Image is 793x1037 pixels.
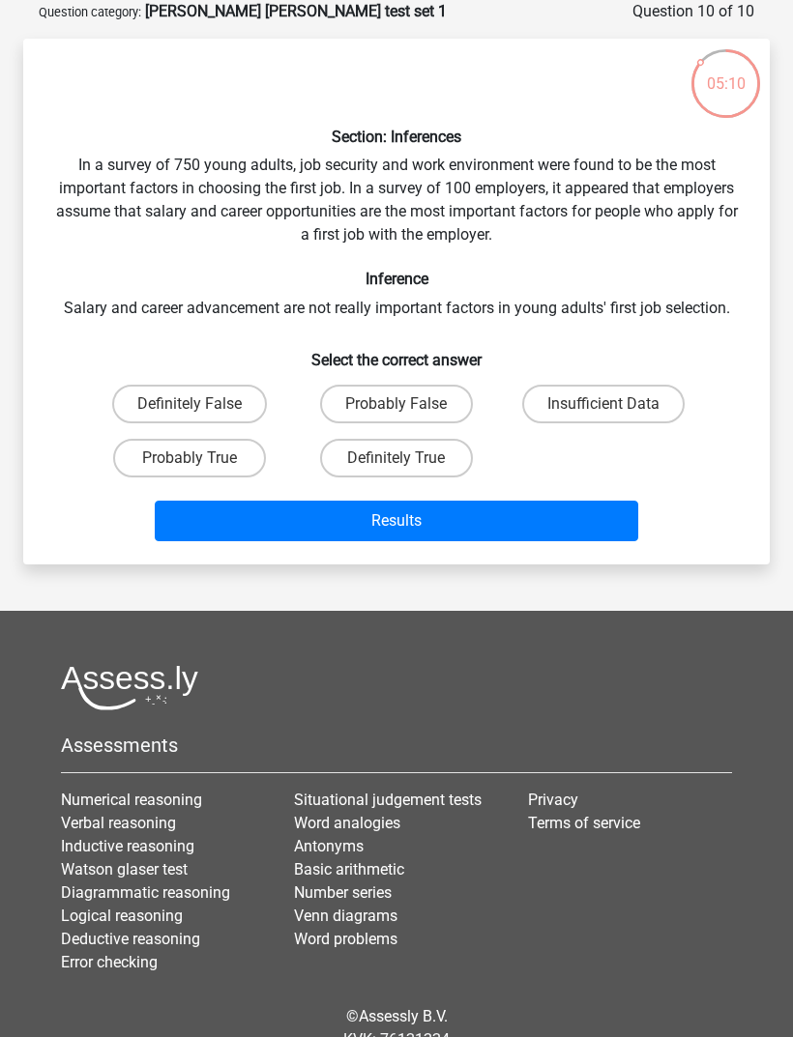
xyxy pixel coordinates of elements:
[112,385,267,423] label: Definitely False
[61,883,230,902] a: Diagrammatic reasoning
[359,1007,448,1025] a: Assessly B.V.
[61,953,158,971] a: Error checking
[155,501,639,541] button: Results
[61,860,188,879] a: Watson glaser test
[528,791,578,809] a: Privacy
[61,734,732,757] h5: Assessments
[61,665,198,710] img: Assessly logo
[294,814,400,832] a: Word analogies
[294,860,404,879] a: Basic arithmetic
[61,837,194,855] a: Inductive reasoning
[54,270,739,288] h6: Inference
[61,814,176,832] a: Verbal reasoning
[145,2,447,20] strong: [PERSON_NAME] [PERSON_NAME] test set 1
[690,47,762,96] div: 05:10
[294,837,364,855] a: Antonyms
[528,814,640,832] a: Terms of service
[294,930,397,948] a: Word problems
[113,439,266,477] label: Probably True
[54,335,739,369] h6: Select the correct answer
[61,930,200,948] a: Deductive reasoning
[294,907,397,925] a: Venn diagrams
[39,5,141,19] small: Question category:
[320,439,473,477] label: Definitely True
[294,883,392,902] a: Number series
[294,791,482,809] a: Situational judgement tests
[61,907,183,925] a: Logical reasoning
[54,128,739,146] h6: Section: Inferences
[320,385,473,423] label: Probably False
[61,791,202,809] a: Numerical reasoning
[31,54,762,549] div: In a survey of 750 young adults, job security and work environment were found to be the most impo...
[522,385,685,423] label: Insufficient Data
